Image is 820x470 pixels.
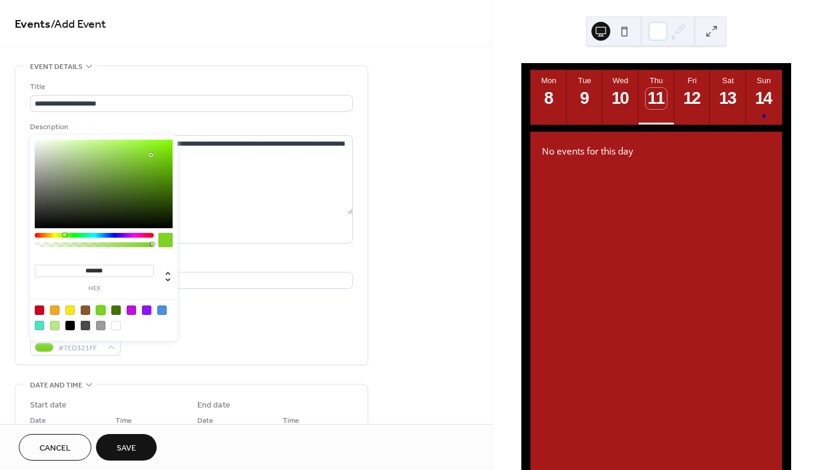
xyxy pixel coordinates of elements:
[646,88,667,109] div: 11
[567,70,603,124] button: Tue9
[35,305,44,315] div: #D0021B
[30,258,351,270] div: Location
[30,61,82,73] span: Event details
[674,70,710,124] button: Fri12
[533,137,780,166] div: No events for this day
[570,76,599,85] div: Tue
[19,434,91,461] button: Cancel
[538,88,560,109] div: 8
[50,321,59,330] div: #B8E986
[58,342,102,354] span: #7ED321FF
[606,76,635,85] div: Wed
[713,76,742,85] div: Sat
[710,70,746,124] button: Sat13
[197,415,213,427] span: Date
[81,321,90,330] div: #4A4A4A
[96,434,157,461] button: Save
[682,88,703,109] div: 12
[749,76,778,85] div: Sun
[96,321,105,330] div: #9B9B9B
[534,76,563,85] div: Mon
[197,399,230,412] div: End date
[603,70,639,124] button: Wed10
[283,415,299,427] span: Time
[30,81,351,93] div: Title
[15,13,51,36] a: Events
[639,70,674,124] button: Thu11
[642,76,671,85] div: Thu
[142,305,151,315] div: #9013FE
[35,321,44,330] div: #50E3C2
[531,70,567,124] button: Mon8
[610,88,631,109] div: 10
[115,415,132,427] span: Time
[39,442,71,455] span: Cancel
[574,88,596,109] div: 9
[717,88,739,109] div: 13
[157,305,167,315] div: #4A90E2
[30,415,46,427] span: Date
[678,76,707,85] div: Fri
[65,305,75,315] div: #F8E71C
[65,321,75,330] div: #000000
[753,88,775,109] div: 14
[30,379,82,392] span: Date and time
[30,399,67,412] div: Start date
[111,321,121,330] div: #FFFFFF
[127,305,136,315] div: #BD10E0
[51,13,106,36] span: / Add Event
[111,305,121,315] div: #417505
[96,305,105,315] div: #7ED321
[50,305,59,315] div: #F5A623
[117,442,136,455] span: Save
[35,285,154,292] label: hex
[30,121,351,133] div: Description
[81,305,90,315] div: #8B572A
[746,70,782,124] button: Sun14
